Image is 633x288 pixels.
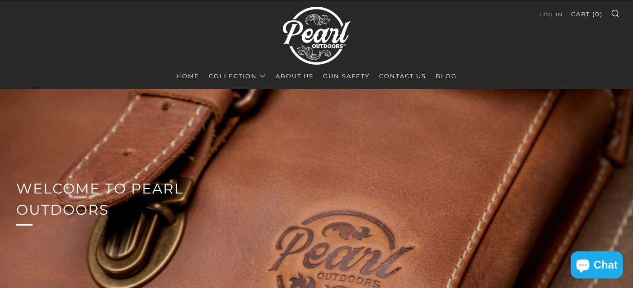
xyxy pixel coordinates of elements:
a: Contact Us [379,69,426,83]
a: Collection [209,69,266,83]
h2: Welcome to Pearl Outdoors [16,178,237,221]
img: Pearl Outdoors | Luxury Leather Pistol Bags & Executive Range Bags [283,3,351,69]
a: Cart (0) [571,7,603,21]
a: About Us [276,69,314,83]
inbox-online-store-chat: Shopify online store chat [568,251,626,281]
a: Blog [436,69,457,83]
span: 0 [595,10,600,18]
a: Home [176,69,199,83]
a: Log in [539,7,563,22]
a: Gun Safety [323,69,370,83]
